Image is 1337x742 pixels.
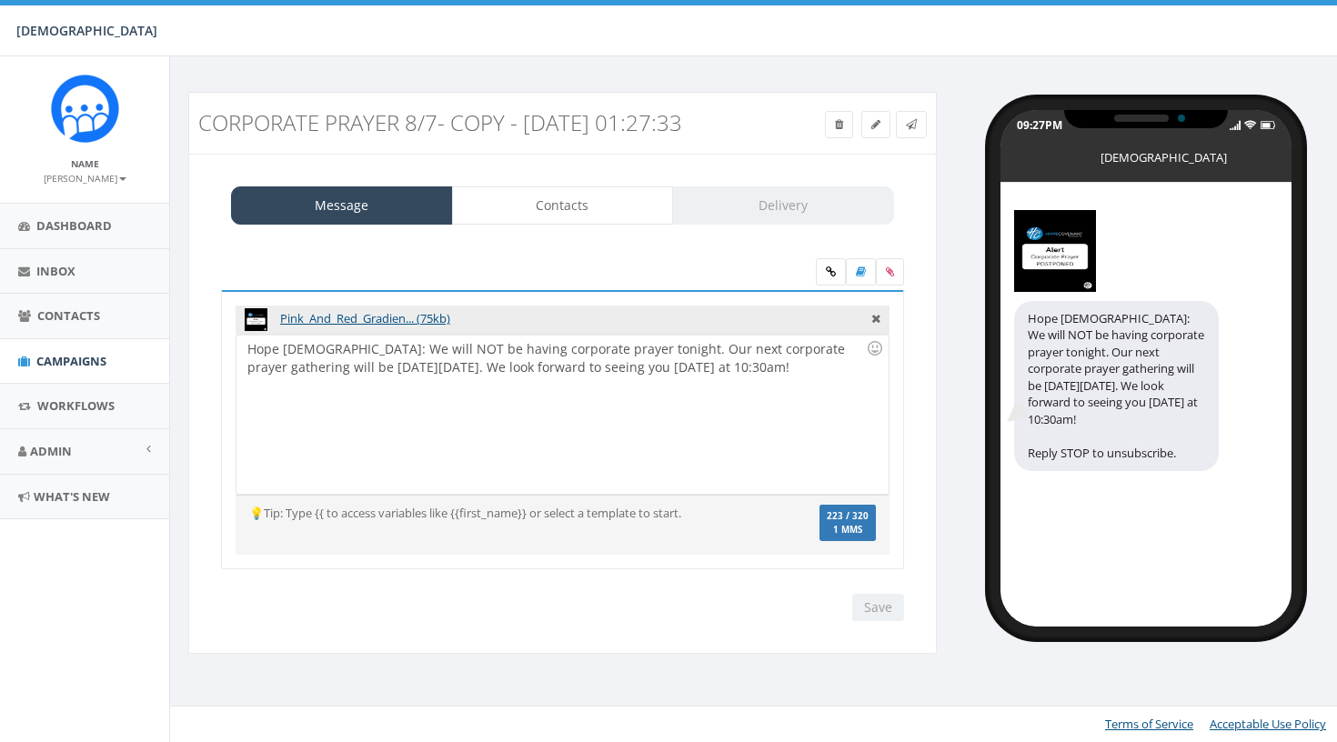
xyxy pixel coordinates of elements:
[36,217,112,234] span: Dashboard
[71,157,99,170] small: Name
[30,443,72,459] span: Admin
[827,510,869,522] span: 223 / 320
[37,307,100,324] span: Contacts
[37,397,115,414] span: Workflows
[44,172,126,185] small: [PERSON_NAME]
[1105,716,1193,732] a: Terms of Service
[452,186,674,225] a: Contacts
[835,116,843,132] span: Delete Campaign
[906,116,917,132] span: Send Test Message
[36,263,75,279] span: Inbox
[871,116,880,132] span: Edit Campaign
[1017,117,1062,133] div: 09:27PM
[16,22,157,39] span: [DEMOGRAPHIC_DATA]
[1101,149,1191,158] div: [DEMOGRAPHIC_DATA]
[280,310,450,326] a: Pink_And_Red_Gradien... (75kb)
[846,258,876,286] label: Insert Template Text
[51,75,119,143] img: Rally_Corp_Icon.png
[34,488,110,505] span: What's New
[231,186,453,225] a: Message
[44,169,126,185] a: [PERSON_NAME]
[198,111,738,135] h3: corporate prayer 8/7- Copy - [DATE] 01:27:33
[236,335,888,494] div: Hope [DEMOGRAPHIC_DATA]: We will NOT be having corporate prayer tonight. Our next corporate praye...
[36,353,106,369] span: Campaigns
[236,505,780,522] div: 💡Tip: Type {{ to access variables like {{first_name}} or select a template to start.
[1014,301,1219,471] div: Hope [DEMOGRAPHIC_DATA]: We will NOT be having corporate prayer tonight. Our next corporate praye...
[876,258,904,286] span: Attach your media
[827,526,869,535] span: 1 MMS
[1210,716,1326,732] a: Acceptable Use Policy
